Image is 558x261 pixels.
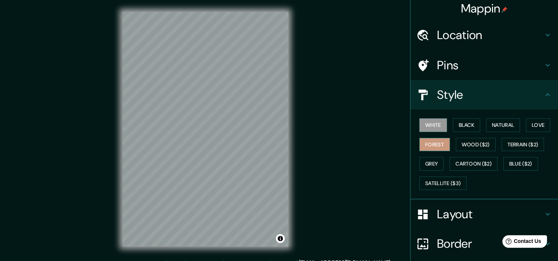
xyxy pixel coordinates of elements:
[453,118,481,132] button: Black
[461,1,508,16] h4: Mappin
[122,12,288,247] canvas: Map
[419,118,447,132] button: White
[456,138,496,152] button: Wood ($2)
[410,51,558,80] div: Pins
[437,87,543,102] h4: Style
[419,138,450,152] button: Forest
[410,229,558,258] div: Border
[486,118,520,132] button: Natural
[437,58,543,73] h4: Pins
[502,138,544,152] button: Terrain ($2)
[503,157,538,171] button: Blue ($2)
[437,28,543,42] h4: Location
[419,157,444,171] button: Grey
[419,177,467,190] button: Satellite ($3)
[410,80,558,109] div: Style
[526,118,550,132] button: Love
[492,232,550,253] iframe: Help widget launcher
[410,199,558,229] div: Layout
[502,7,507,13] img: pin-icon.png
[450,157,498,171] button: Cartoon ($2)
[410,20,558,50] div: Location
[437,236,543,251] h4: Border
[437,207,543,222] h4: Layout
[276,234,285,243] button: Toggle attribution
